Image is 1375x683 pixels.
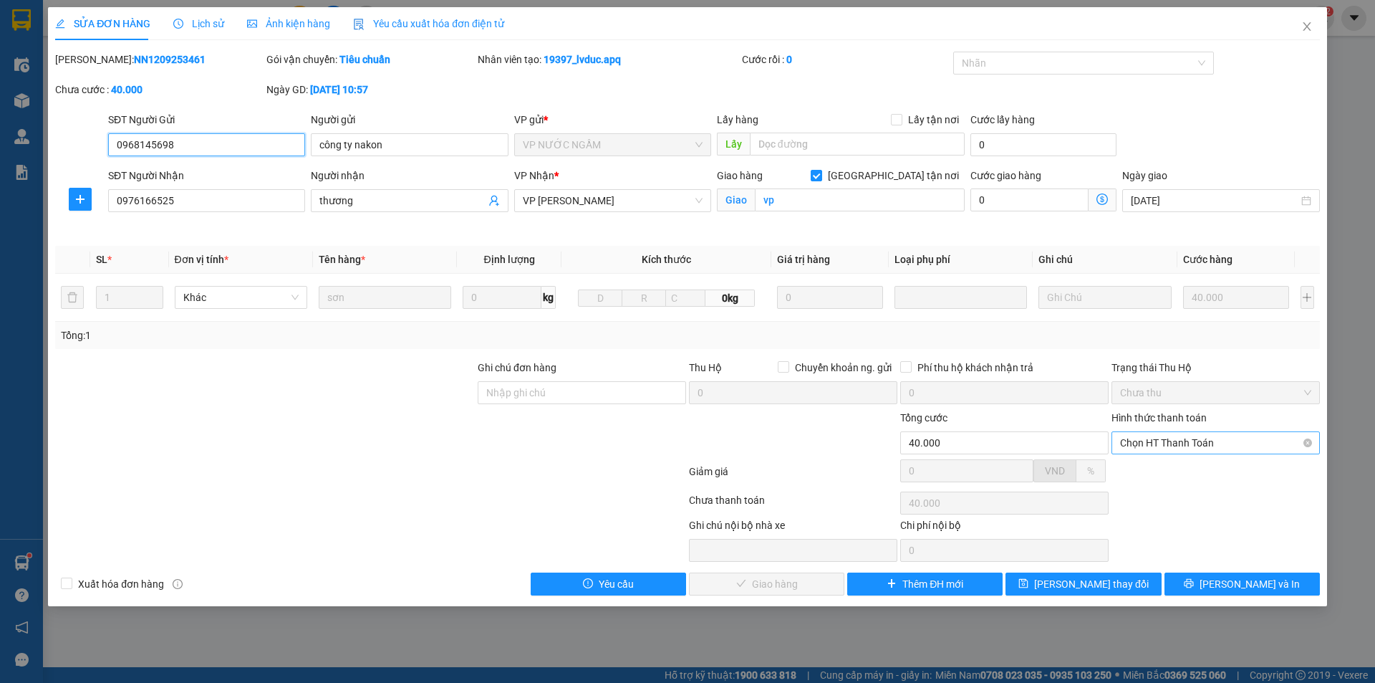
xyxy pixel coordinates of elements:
button: plus [1301,286,1314,309]
button: delete [61,286,84,309]
b: NN1209253461 [134,54,206,65]
input: C [665,290,705,307]
div: Người nhận [311,168,508,183]
span: Kích thước [642,254,691,265]
b: 19397_lvduc.apq [544,54,621,65]
div: SĐT Người Gửi [108,112,305,128]
div: Gói vận chuyển: [266,52,475,67]
div: Giảm giá [687,464,899,489]
div: SĐT Người Nhận [108,168,305,183]
input: Cước lấy hàng [970,133,1116,156]
span: VP Nhận [514,170,554,181]
span: plus [887,578,897,590]
input: R [622,290,666,307]
div: Trạng thái Thu Hộ [1111,360,1320,376]
span: Khác [183,287,299,308]
div: VP gửi [514,112,711,128]
span: Giao [717,188,755,211]
span: Giá trị hàng [777,254,830,265]
input: Giao tận nơi [755,188,965,211]
span: Lấy hàng [717,114,758,125]
span: Yêu cầu [599,576,634,592]
b: 40.000 [111,84,143,95]
span: exclamation-circle [583,578,593,590]
input: Ghi Chú [1038,286,1171,309]
div: Nhân viên tạo: [478,52,739,67]
span: user-add [488,195,500,206]
label: Cước giao hàng [970,170,1041,181]
span: Lấy tận nơi [902,112,965,128]
span: Định lượng [483,254,534,265]
img: icon [353,19,365,30]
span: Cước hàng [1183,254,1232,265]
div: Người gửi [311,112,508,128]
span: kg [541,286,556,309]
span: save [1018,578,1028,590]
input: 0 [1183,286,1290,309]
div: Cước rồi : [742,52,950,67]
span: info-circle [173,579,183,589]
div: Ngày GD: [266,82,475,97]
span: VP Nghi Xuân [523,190,703,211]
button: plusThêm ĐH mới [847,573,1003,596]
b: Tiêu chuẩn [339,54,390,65]
span: SỬA ĐƠN HÀNG [55,18,150,29]
span: picture [247,19,257,29]
button: save[PERSON_NAME] thay đổi [1005,573,1161,596]
div: Ghi chú nội bộ nhà xe [689,517,897,539]
div: Chi phí nội bộ [900,517,1109,539]
label: Hình thức thanh toán [1111,412,1207,424]
span: Đơn vị tính [175,254,228,265]
span: Xuất hóa đơn hàng [72,576,170,592]
input: Cước giao hàng [970,188,1089,211]
span: close-circle [1303,439,1312,447]
span: edit [55,19,65,29]
span: Tên hàng [319,254,365,265]
b: 0 [786,54,792,65]
input: Ngày giao [1131,193,1298,209]
span: [PERSON_NAME] thay đổi [1034,576,1149,592]
span: Tổng cước [900,412,947,424]
input: 0 [777,286,884,309]
span: VND [1045,465,1065,477]
label: Ngày giao [1122,170,1167,181]
span: Chưa thu [1120,382,1311,403]
span: Thêm ĐH mới [902,576,963,592]
span: SL [96,254,107,265]
span: Lấy [717,133,750,156]
div: Tổng: 1 [61,328,531,343]
span: Yêu cầu xuất hóa đơn điện tử [353,18,504,29]
span: 0kg [705,290,754,307]
span: close [1301,21,1313,32]
label: Cước lấy hàng [970,114,1035,125]
div: Chưa thanh toán [687,492,899,517]
span: % [1087,465,1094,477]
div: Chưa cước : [55,82,264,97]
input: Ghi chú đơn hàng [478,381,686,404]
span: printer [1184,578,1194,590]
input: Dọc đường [750,133,965,156]
span: Chọn HT Thanh Toán [1120,432,1311,454]
th: Ghi chú [1033,246,1177,274]
button: Close [1287,7,1327,47]
button: printer[PERSON_NAME] và In [1164,573,1320,596]
label: Ghi chú đơn hàng [478,362,556,373]
span: plus [69,194,91,205]
b: [DATE] 10:57 [310,84,368,95]
button: plus [69,188,92,211]
span: clock-circle [173,19,183,29]
span: Lịch sử [173,18,224,29]
input: VD: Bàn, Ghế [319,286,451,309]
span: [PERSON_NAME] và In [1200,576,1300,592]
span: Ảnh kiện hàng [247,18,330,29]
span: Giao hàng [717,170,763,181]
button: exclamation-circleYêu cầu [531,573,686,596]
span: dollar-circle [1096,194,1108,205]
input: D [578,290,622,307]
span: Thu Hộ [689,362,722,373]
span: [GEOGRAPHIC_DATA] tận nơi [822,168,965,183]
span: Chuyển khoản ng. gửi [789,360,897,376]
div: [PERSON_NAME]: [55,52,264,67]
span: Phí thu hộ khách nhận trả [912,360,1039,376]
button: checkGiao hàng [689,573,844,596]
